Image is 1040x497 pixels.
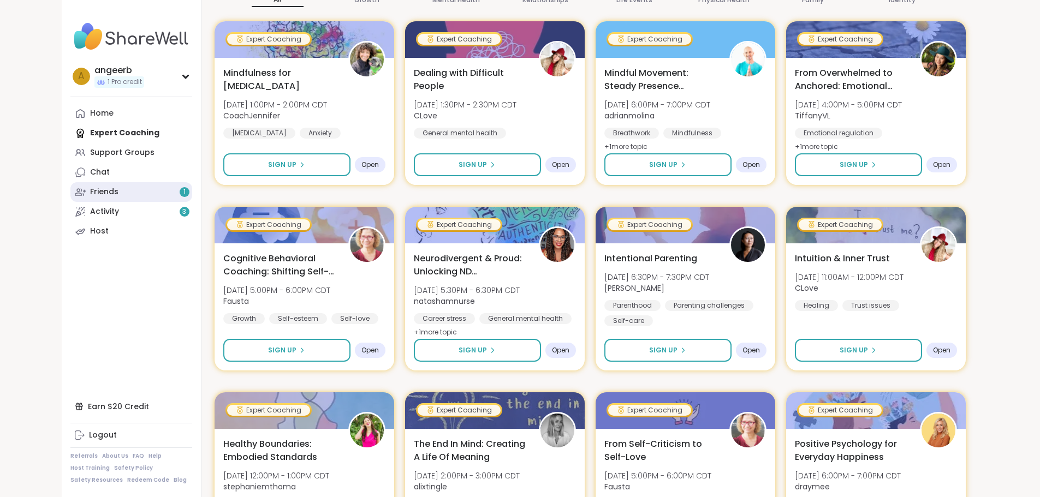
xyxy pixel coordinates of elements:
span: Mindfulness for [MEDICAL_DATA] [223,67,336,93]
b: adrianmolina [604,110,655,121]
div: Self-love [331,313,378,324]
div: Parenting challenges [665,300,753,311]
span: [DATE] 2:00PM - 3:00PM CDT [414,470,520,481]
img: CLove [540,43,574,76]
div: Parenthood [604,300,661,311]
span: [DATE] 12:00PM - 1:00PM CDT [223,470,329,481]
span: [DATE] 6:00PM - 7:00PM CDT [795,470,901,481]
b: natashamnurse [414,296,475,307]
img: stephaniemthoma [350,414,384,447]
b: CLove [795,283,818,294]
div: Friends [90,187,118,197]
span: 1 [183,188,186,197]
img: adrianmolina [731,43,765,76]
div: Expert Coaching [418,405,501,416]
div: Career stress [414,313,475,324]
span: Healthy Boundaries: Embodied Standards [223,438,336,464]
img: ShareWell Nav Logo [70,17,192,56]
img: Fausta [731,414,765,447]
button: Sign Up [795,339,922,362]
b: TiffanyVL [795,110,830,121]
div: Trust issues [842,300,899,311]
img: Natasha [731,228,765,262]
b: CoachJennifer [223,110,280,121]
a: Help [148,452,162,460]
div: Expert Coaching [418,219,501,230]
span: Open [742,346,760,355]
a: Host [70,221,192,241]
div: angeerb [94,64,144,76]
div: Expert Coaching [799,219,882,230]
a: Host Training [70,464,110,472]
span: [DATE] 5:00PM - 6:00PM CDT [223,285,330,296]
span: Sign Up [840,345,868,355]
span: Sign Up [840,160,868,170]
div: Activity [90,206,119,217]
a: Chat [70,163,192,182]
img: TiffanyVL [922,43,955,76]
button: Sign Up [604,339,732,362]
span: Sign Up [459,160,487,170]
img: CoachJennifer [350,43,384,76]
span: Open [552,346,569,355]
span: [DATE] 1:00PM - 2:00PM CDT [223,99,327,110]
b: stephaniemthoma [223,481,296,492]
div: Logout [89,430,117,441]
b: draymee [795,481,830,492]
span: From Overwhelmed to Anchored: Emotional Regulation [795,67,908,93]
button: Sign Up [223,339,350,362]
button: Sign Up [604,153,732,176]
div: Self-care [604,315,653,326]
a: Activity3 [70,202,192,221]
span: From Self-Criticism to Self-Love [604,438,717,464]
span: 1 Pro credit [108,77,142,87]
div: Mindfulness [663,128,721,139]
a: Redeem Code [127,476,169,484]
a: Blog [174,476,187,484]
div: Growth [223,313,265,324]
div: Expert Coaching [608,219,691,230]
div: Expert Coaching [799,34,882,45]
span: Sign Up [268,345,296,355]
img: CLove [922,228,955,262]
div: Home [90,108,114,119]
span: [DATE] 5:30PM - 6:30PM CDT [414,285,520,296]
b: alixtingle [414,481,447,492]
span: Dealing with Difficult People [414,67,527,93]
b: CLove [414,110,437,121]
button: Sign Up [795,153,922,176]
span: Open [361,160,379,169]
span: Sign Up [268,160,296,170]
span: [DATE] 11:00AM - 12:00PM CDT [795,272,904,283]
div: Expert Coaching [227,405,310,416]
span: Neurodivergent & Proud: Unlocking ND Superpowers [414,252,527,278]
span: [DATE] 5:00PM - 6:00PM CDT [604,470,711,481]
div: Breathwork [604,128,659,139]
div: Expert Coaching [227,34,310,45]
span: Intentional Parenting [604,252,697,265]
span: Cognitive Behavioral Coaching: Shifting Self-Talk [223,252,336,278]
button: Sign Up [223,153,350,176]
img: alixtingle [540,414,574,447]
b: [PERSON_NAME] [604,283,664,294]
span: Mindful Movement: Steady Presence Through Yoga [604,67,717,93]
span: Intuition & Inner Trust [795,252,890,265]
span: [DATE] 1:30PM - 2:30PM CDT [414,99,516,110]
span: Sign Up [649,345,678,355]
button: Sign Up [414,153,541,176]
a: About Us [102,452,128,460]
button: Sign Up [414,339,541,362]
div: Expert Coaching [608,34,691,45]
a: Home [70,104,192,123]
span: [DATE] 6:30PM - 7:30PM CDT [604,272,709,283]
span: [DATE] 4:00PM - 5:00PM CDT [795,99,902,110]
span: a [78,69,84,83]
div: Expert Coaching [227,219,310,230]
span: 3 [182,207,186,217]
a: Logout [70,426,192,445]
b: Fausta [223,296,249,307]
span: Sign Up [649,160,678,170]
span: Open [933,160,950,169]
span: Open [742,160,760,169]
a: Referrals [70,452,98,460]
